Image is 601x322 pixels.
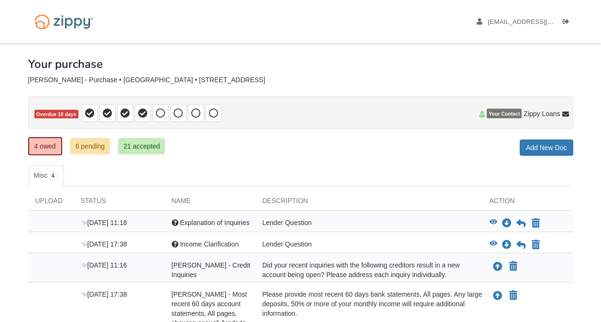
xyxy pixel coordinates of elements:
[70,138,110,154] a: 6 pending
[482,196,573,210] div: Action
[164,196,255,210] div: Name
[28,10,99,34] img: Logo
[47,171,58,181] span: 4
[255,218,482,229] div: Lender Question
[180,219,250,226] span: Explanation of Inquiries
[492,290,503,302] button: Upload Iris Rosario Melendez - Most recent 60 days account statements, All pages, showing enough ...
[490,240,497,250] button: View Income Clarification
[28,137,62,155] a: 4 owed
[34,110,78,119] span: Overdue 10 days
[255,260,482,279] div: Did your recent inquiries with the following creditors result in a new account being open? Please...
[531,218,541,229] button: Declare Explanation of Inquiries not applicable
[74,196,164,210] div: Status
[81,290,127,298] span: [DATE] 17:38
[28,165,64,186] a: Misc
[490,219,497,228] button: View Explanation of Inquiries
[508,261,518,272] button: Declare Iris Rosario - Credit Inquiries not applicable
[520,140,573,156] a: Add New Doc
[28,76,573,84] div: [PERSON_NAME] - Purchase • [GEOGRAPHIC_DATA] • [STREET_ADDRESS]
[563,18,573,28] a: Log out
[28,58,103,70] h1: Your purchase
[487,109,522,118] span: Your Contact
[508,290,518,301] button: Declare Iris Rosario Melendez - Most recent 60 days account statements, All pages, showing enough...
[172,261,251,279] span: [PERSON_NAME] - Credit Inquiries
[81,219,127,226] span: [DATE] 11:18
[81,261,127,269] span: [DATE] 11:16
[502,241,512,249] a: Download Income Clarification
[180,240,239,248] span: Income Clarification
[524,109,560,118] span: Zippy Loans
[118,138,165,154] a: 21 accepted
[28,196,74,210] div: Upload
[531,239,541,251] button: Declare Income Clarification not applicable
[81,240,127,248] span: [DATE] 17:38
[502,220,512,227] a: Download Explanation of Inquiries
[492,260,503,273] button: Upload Iris Rosario - Credit Inquiries
[255,239,482,251] div: Lender Question
[255,196,482,210] div: Description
